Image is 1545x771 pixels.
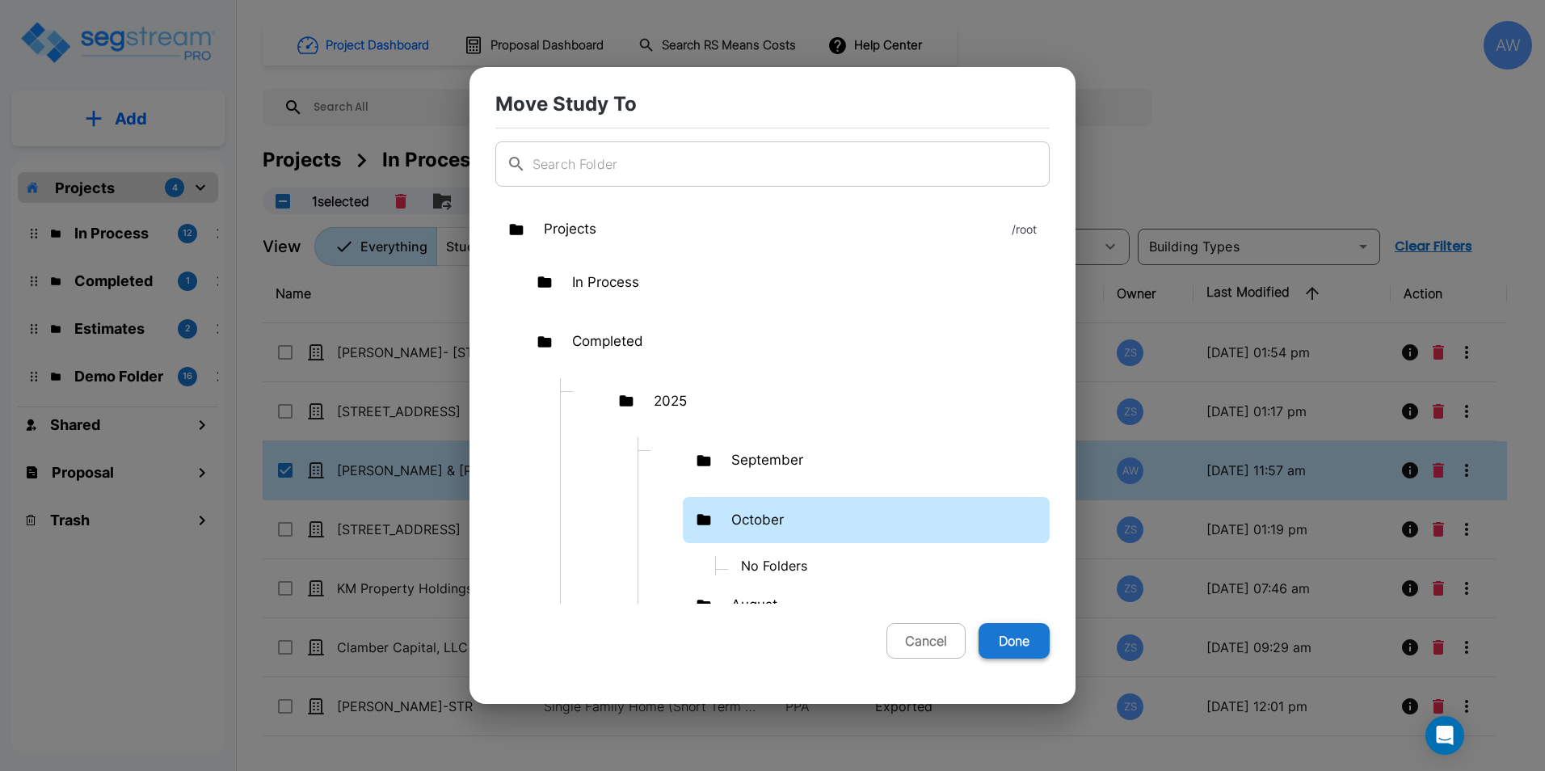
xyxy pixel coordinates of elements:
[886,623,966,659] button: Cancel
[731,595,777,616] p: August
[1425,716,1464,755] div: Open Intercom Messenger
[1012,221,1037,238] p: /root
[544,219,596,240] p: Projects
[572,272,639,293] p: In Process
[572,331,643,352] p: Completed
[533,141,1050,187] input: Search Folder
[728,556,1050,575] p: No Folders
[731,510,784,531] p: October
[495,93,1050,115] p: Move Study To
[731,450,803,471] p: September
[979,623,1050,659] button: Done
[654,391,687,412] p: 2025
